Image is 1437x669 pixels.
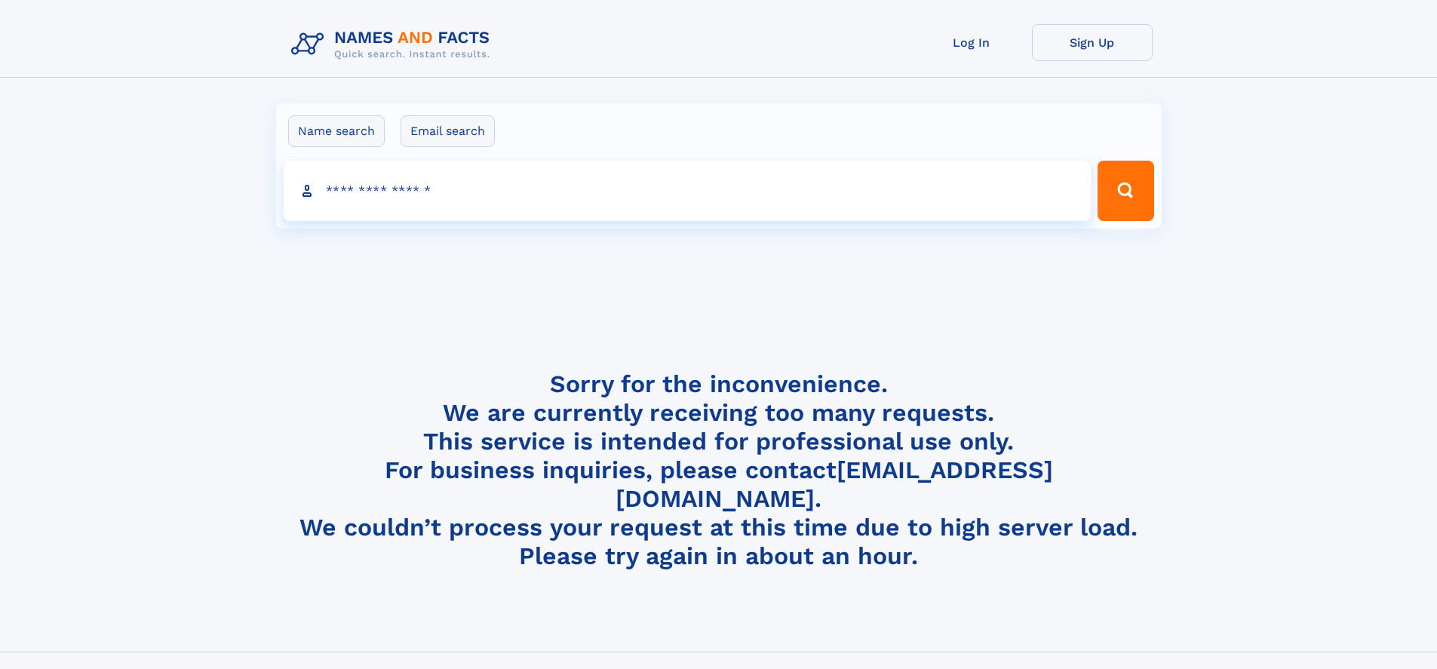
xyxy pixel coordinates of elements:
[911,24,1032,61] a: Log In
[284,161,1092,221] input: search input
[401,115,495,147] label: Email search
[1098,161,1153,221] button: Search Button
[285,24,502,65] img: Logo Names and Facts
[285,370,1153,571] h4: Sorry for the inconvenience. We are currently receiving too many requests. This service is intend...
[1032,24,1153,61] a: Sign Up
[616,456,1053,513] a: [EMAIL_ADDRESS][DOMAIN_NAME]
[288,115,385,147] label: Name search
